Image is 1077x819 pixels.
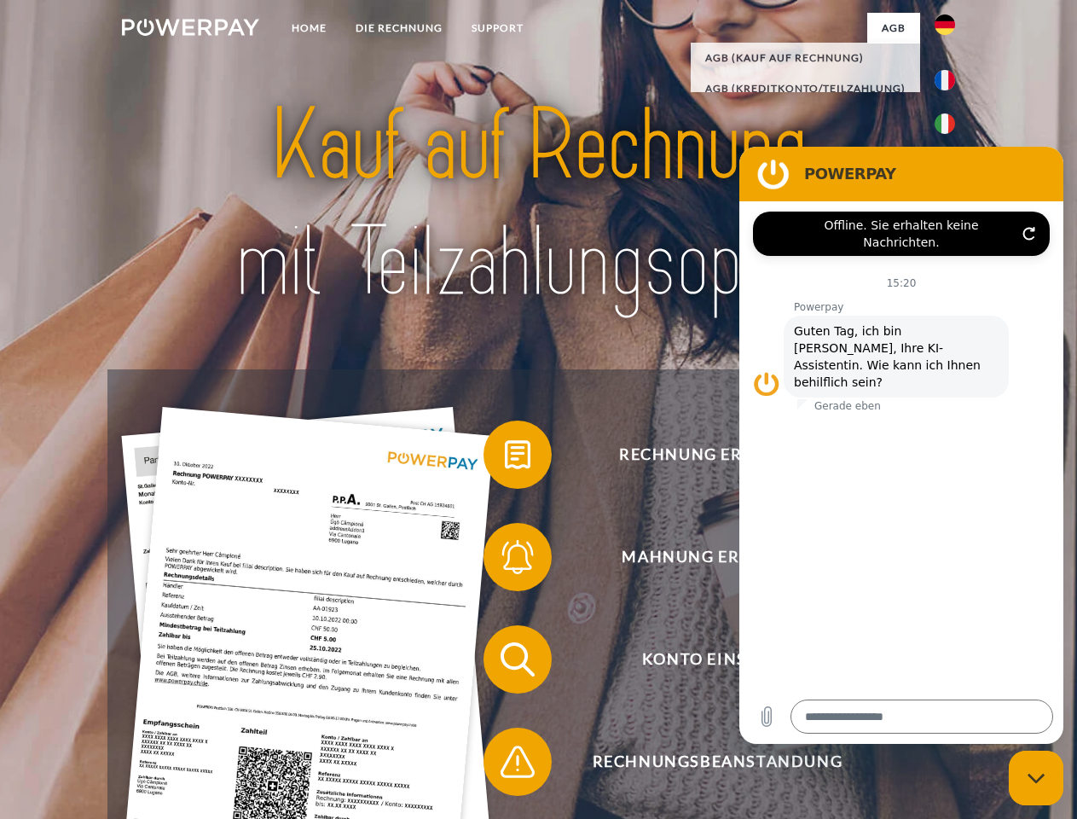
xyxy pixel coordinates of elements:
img: qb_bell.svg [496,536,539,578]
a: Home [277,13,341,44]
a: agb [867,13,920,44]
img: qb_bill.svg [496,433,539,476]
img: it [935,113,955,134]
img: title-powerpay_de.svg [163,82,914,327]
button: Mahnung erhalten? [483,523,927,591]
button: Rechnung erhalten? [483,421,927,489]
button: Rechnungsbeanstandung [483,728,927,796]
iframe: Messaging-Fenster [739,147,1063,744]
img: fr [935,70,955,90]
a: DIE RECHNUNG [341,13,457,44]
button: Konto einsehen [483,625,927,694]
img: qb_search.svg [496,638,539,681]
img: logo-powerpay-white.svg [122,19,259,36]
img: de [935,15,955,35]
span: Rechnung erhalten? [508,421,926,489]
span: Rechnungsbeanstandung [508,728,926,796]
a: AGB (Kreditkonto/Teilzahlung) [691,73,920,104]
iframe: Schaltfläche zum Öffnen des Messaging-Fensters; Konversation läuft [1009,751,1063,805]
span: Konto einsehen [508,625,926,694]
img: qb_warning.svg [496,741,539,783]
span: Mahnung erhalten? [508,523,926,591]
a: SUPPORT [457,13,538,44]
a: AGB (Kauf auf Rechnung) [691,43,920,73]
